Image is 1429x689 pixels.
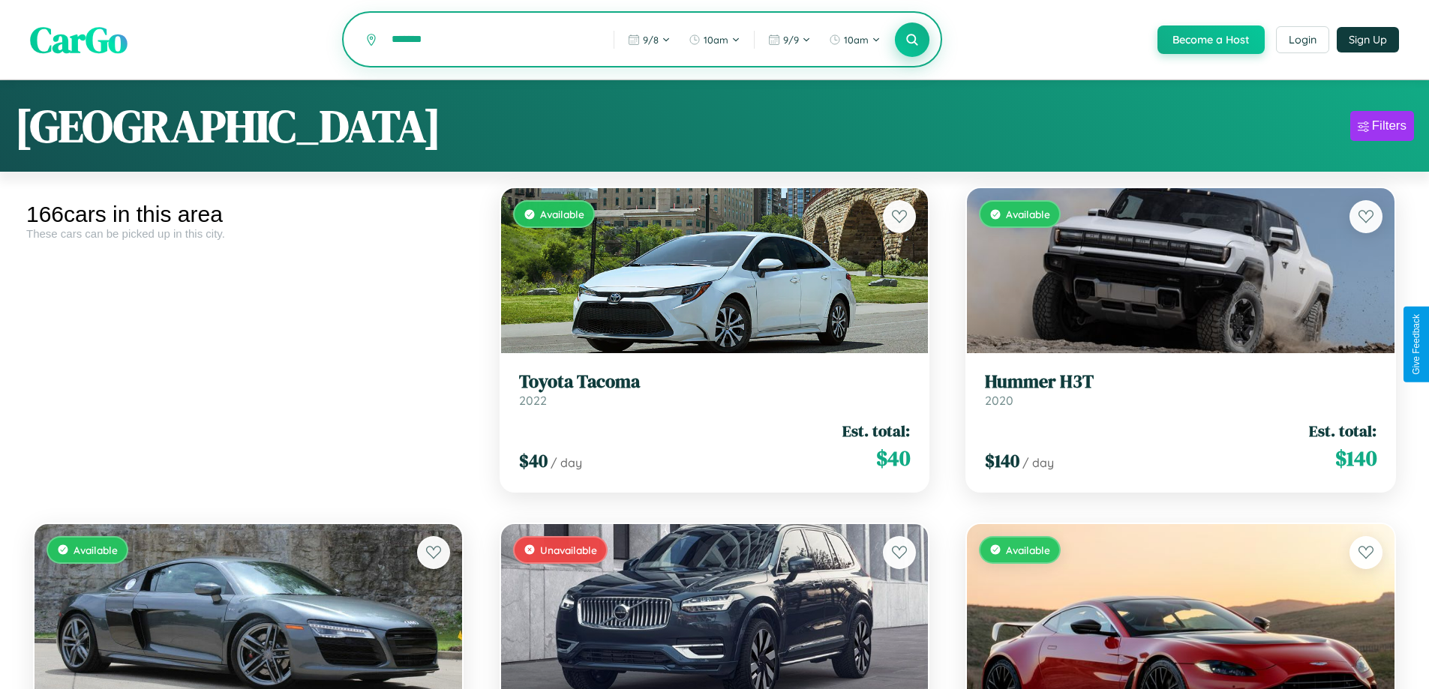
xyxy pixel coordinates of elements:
button: Become a Host [1157,25,1265,54]
span: CarGo [30,15,128,64]
span: $ 40 [876,443,910,473]
span: Available [1006,544,1050,556]
span: / day [1022,455,1054,470]
h3: Hummer H3T [985,371,1376,393]
button: Login [1276,26,1329,53]
span: $ 40 [519,448,548,473]
div: 166 cars in this area [26,202,470,227]
span: 10am [704,34,728,46]
button: 10am [821,28,888,52]
a: Hummer H3T2020 [985,371,1376,408]
button: 9/9 [761,28,818,52]
h1: [GEOGRAPHIC_DATA] [15,95,441,157]
span: Available [74,544,118,556]
span: Est. total: [1309,420,1376,442]
span: 2022 [519,393,547,408]
span: Available [1006,208,1050,220]
div: Filters [1372,118,1406,133]
button: 10am [681,28,748,52]
button: Sign Up [1337,27,1399,52]
span: 9 / 9 [783,34,799,46]
span: 9 / 8 [643,34,659,46]
button: 9/8 [620,28,678,52]
span: Unavailable [540,544,597,556]
span: / day [551,455,582,470]
h3: Toyota Tacoma [519,371,911,393]
div: These cars can be picked up in this city. [26,227,470,240]
span: $ 140 [1335,443,1376,473]
div: Give Feedback [1411,314,1421,375]
a: Toyota Tacoma2022 [519,371,911,408]
button: Filters [1350,111,1414,141]
span: Est. total: [842,420,910,442]
span: Available [540,208,584,220]
span: $ 140 [985,448,1019,473]
span: 2020 [985,393,1013,408]
span: 10am [844,34,869,46]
